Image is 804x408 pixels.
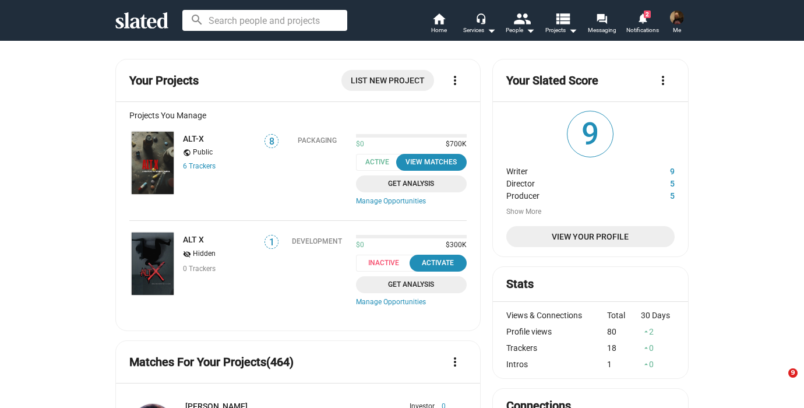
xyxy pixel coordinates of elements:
dt: Producer [506,188,631,201]
span: Messaging [588,23,616,37]
button: Services [459,12,500,37]
a: Manage Opportunities [356,197,467,206]
div: Views & Connections [506,311,608,320]
button: Herschel FaberMe [663,8,691,38]
span: 1 [265,237,278,248]
div: 2 [641,327,675,336]
button: Show More [506,207,541,217]
span: Hidden [193,249,216,259]
span: 2 [644,10,651,18]
dd: 9 [631,164,675,176]
a: 2Notifications [622,12,663,37]
a: 6 Trackers [183,162,216,170]
mat-icon: arrow_drop_up [642,344,650,352]
span: Projects [545,23,577,37]
div: Total [607,311,641,320]
div: Profile views [506,327,608,336]
mat-icon: headset_mic [475,13,486,23]
mat-card-title: Matches For Your Projects [129,354,294,370]
a: Get Analysis [356,175,467,192]
button: People [500,12,541,37]
span: Get Analysis [363,279,460,291]
img: Herschel Faber [670,10,684,24]
span: $700K [441,140,467,149]
span: View Your Profile [516,226,665,247]
span: (464) [266,355,294,369]
span: Home [431,23,447,37]
span: Me [673,23,681,37]
div: View Matches [403,156,460,168]
div: Projects You Manage [129,111,467,120]
span: 9 [567,111,613,157]
span: Active [356,154,405,171]
mat-card-title: Stats [506,276,534,292]
span: $0 [356,241,364,250]
button: Activate [410,255,467,272]
div: 0 [641,343,675,353]
span: Inactive [356,255,418,272]
div: Trackers [506,343,608,353]
span: Public [193,148,213,157]
div: Services [463,23,496,37]
span: $0 [356,140,364,149]
div: 1 [607,360,641,369]
dd: 5 [631,176,675,188]
mat-icon: arrow_drop_up [642,360,650,368]
img: ALT X [132,233,174,295]
span: s [212,162,216,170]
mat-icon: more_vert [448,73,462,87]
div: Packaging [298,136,337,145]
span: 8 [265,136,278,147]
a: Manage Opportunities [356,298,467,307]
div: Intros [506,360,608,369]
span: 0 Trackers [183,265,216,273]
span: List New Project [351,70,425,91]
a: ALT X [183,235,204,244]
mat-icon: more_vert [448,355,462,369]
img: ALT-X [132,132,174,194]
a: ALT X [129,230,176,297]
a: ALT-X [183,134,204,143]
a: ALT-X [129,129,176,196]
mat-icon: arrow_drop_up [642,328,650,336]
mat-icon: view_list [554,10,571,27]
a: Home [418,12,459,37]
mat-card-title: Your Projects [129,73,199,89]
input: Search people and projects [182,10,347,31]
mat-icon: arrow_drop_down [566,23,580,37]
dd: 5 [631,188,675,201]
div: 80 [607,327,641,336]
span: 9 [788,368,798,378]
mat-icon: home [432,12,446,26]
div: People [506,23,535,37]
a: Get Analysis [356,276,467,293]
mat-icon: arrow_drop_down [484,23,498,37]
a: Messaging [581,12,622,37]
div: Development [292,237,342,245]
a: View Your Profile [506,226,675,247]
mat-icon: more_vert [656,73,670,87]
dt: Writer [506,164,631,176]
mat-icon: notifications [637,12,648,23]
mat-icon: visibility_off [183,249,191,260]
button: View Matches [396,154,467,171]
div: 18 [607,343,641,353]
span: $300K [441,241,467,250]
a: List New Project [341,70,434,91]
div: Activate [417,257,460,269]
div: 0 [641,360,675,369]
mat-icon: arrow_drop_down [523,23,537,37]
span: Notifications [626,23,659,37]
mat-icon: forum [596,13,607,24]
mat-icon: people [513,10,530,27]
div: 30 Days [641,311,675,320]
button: Projects [541,12,581,37]
iframe: Intercom live chat [764,368,792,396]
mat-card-title: Your Slated Score [506,73,598,89]
dt: Director [506,176,631,188]
span: Get Analysis [363,178,460,190]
